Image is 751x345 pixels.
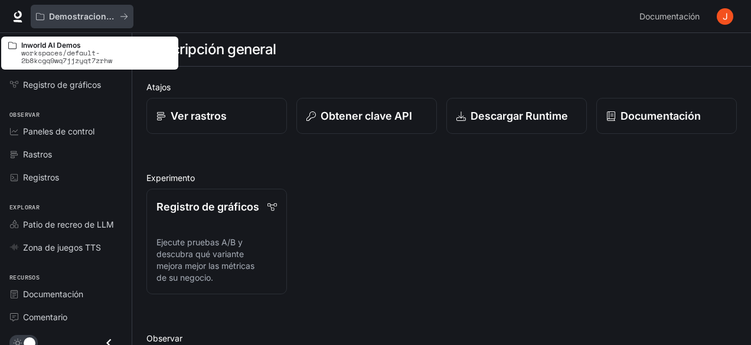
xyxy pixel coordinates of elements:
[146,82,171,92] font: Atajos
[23,149,52,159] font: Rastros
[146,189,287,294] a: Registro de gráficosEjecute pruebas A/B y descubra qué variante mejora mejor las métricas de su n...
[23,242,101,252] font: Zona de juegos TTS
[31,5,133,28] button: Todos los espacios de trabajo
[321,110,412,122] font: Obtener clave API
[596,98,737,134] a: Documentación
[296,98,437,134] button: Obtener clave API
[5,167,127,188] a: Registros
[23,312,67,322] font: Comentario
[23,289,83,299] font: Documentación
[156,201,259,213] font: Registro de gráficos
[5,307,127,327] a: Comentario
[21,41,171,49] p: Inworld AI Demos
[5,214,127,235] a: Patio de recreo de LLM
[146,98,287,134] a: Ver rastros
[639,11,700,21] font: Documentación
[21,49,171,64] p: workspaces/default-2b8kcgq9wq7jjzyqt7zrhw
[5,284,127,304] a: Documentación
[23,172,59,182] font: Registros
[23,219,114,229] font: Patio de recreo de LLM
[171,110,227,122] font: Ver rastros
[23,126,94,136] font: Paneles de control
[5,74,127,95] a: Registro de gráficos
[49,11,192,21] font: Demostraciones de IA en el mundo
[146,41,276,58] font: Descripción general
[5,144,127,165] a: Rastros
[446,98,587,134] a: Descargar Runtime
[9,203,40,211] font: Explorar
[635,5,708,28] a: Documentación
[471,110,568,122] font: Descargar Runtime
[23,80,101,90] font: Registro de gráficos
[146,333,182,343] font: Observar
[5,237,127,258] a: Zona de juegos TTS
[5,121,127,142] a: Paneles de control
[156,237,254,282] font: Ejecute pruebas A/B y descubra qué variante mejora mejor las métricas de su negocio.
[621,110,701,122] font: Documentación
[9,111,40,119] font: Observar
[146,173,195,183] font: Experimento
[713,5,737,28] button: Avatar de usuario
[9,274,40,281] font: Recursos
[717,8,733,25] img: Avatar de usuario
